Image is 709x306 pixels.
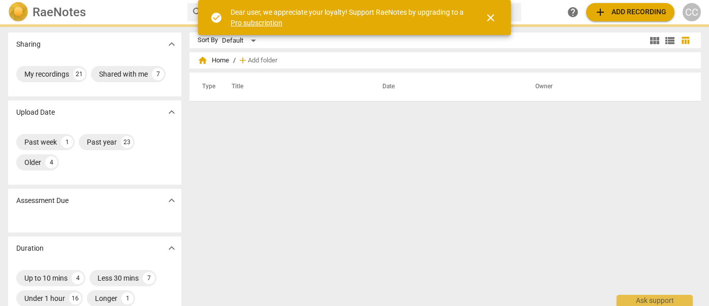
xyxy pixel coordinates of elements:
[24,137,57,147] div: Past week
[99,69,148,79] div: Shared with me
[8,2,179,22] a: LogoRaeNotes
[191,6,204,18] span: search
[219,73,370,101] th: Title
[683,3,701,21] button: CC
[198,37,218,44] div: Sort By
[24,157,41,167] div: Older
[238,55,248,65] span: add
[647,33,662,48] button: Tile view
[478,6,503,30] button: Close
[164,241,179,256] button: Show more
[24,69,69,79] div: My recordings
[198,55,229,65] span: Home
[594,6,606,18] span: add
[594,6,666,18] span: Add recording
[73,68,85,80] div: 21
[69,292,81,304] div: 16
[61,136,73,148] div: 1
[98,273,139,283] div: Less 30 mins
[194,73,219,101] th: Type
[16,39,41,50] p: Sharing
[198,55,208,65] span: home
[143,272,155,284] div: 7
[233,57,236,64] span: /
[72,272,84,284] div: 4
[164,37,179,52] button: Show more
[210,12,222,24] span: check_circle
[87,137,117,147] div: Past year
[24,293,65,303] div: Under 1 hour
[166,106,178,118] span: expand_more
[231,19,282,27] a: Pro subscription
[662,33,678,48] button: List view
[16,195,69,206] p: Assessment Due
[95,293,117,303] div: Longer
[45,156,57,168] div: 4
[523,73,690,101] th: Owner
[649,35,661,47] span: view_module
[152,68,164,80] div: 7
[164,105,179,120] button: Show more
[166,38,178,50] span: expand_more
[664,35,676,47] span: view_list
[222,32,260,49] div: Default
[33,5,86,19] h2: RaeNotes
[678,33,693,48] button: Table view
[617,295,693,306] div: Ask support
[586,3,674,21] button: Upload
[121,292,134,304] div: 1
[681,36,690,45] span: table_chart
[370,73,523,101] th: Date
[485,12,497,24] span: close
[567,6,579,18] span: help
[24,273,68,283] div: Up to 10 mins
[231,7,466,28] div: Dear user, we appreciate your loyalty! Support RaeNotes by upgrading to a
[8,2,28,22] img: Logo
[166,242,178,254] span: expand_more
[16,243,44,254] p: Duration
[16,107,55,118] p: Upload Date
[166,194,178,207] span: expand_more
[248,57,277,64] span: Add folder
[164,193,179,208] button: Show more
[564,3,582,21] a: Help
[121,136,133,148] div: 23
